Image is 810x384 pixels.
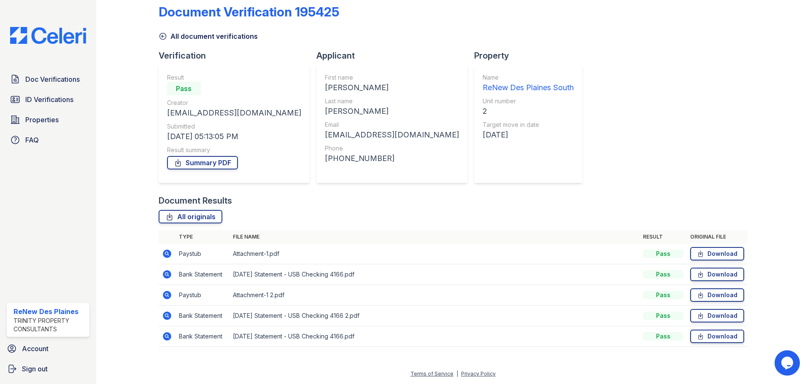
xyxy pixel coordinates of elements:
div: Target move in date [483,121,574,129]
div: Pass [643,250,683,258]
div: Phone [325,144,459,153]
div: Result summary [167,146,301,154]
td: Bank Statement [175,326,229,347]
td: Attachment-1.pdf [229,244,640,264]
div: [DATE] [483,129,574,141]
th: File name [229,230,640,244]
a: All originals [159,210,222,223]
img: CE_Logo_Blue-a8612792a0a2168367f1c8372b55b34899dd931a85d93a1a3d3e32e68fde9ad4.png [3,27,93,44]
div: 2 [483,105,574,117]
td: Bank Statement [175,306,229,326]
a: Download [690,309,744,322]
a: FAQ [7,132,89,148]
a: Download [690,268,744,281]
a: Download [690,330,744,343]
div: Applicant [316,50,474,62]
div: Result [167,73,301,82]
div: Document Results [159,195,232,207]
a: Summary PDF [167,156,238,169]
div: Pass [643,332,683,341]
td: Bank Statement [175,264,229,285]
a: Account [3,340,93,357]
a: ID Verifications [7,91,89,108]
div: Trinity Property Consultants [13,317,86,333]
div: ReNew Des Plaines South [483,82,574,94]
div: | [456,371,458,377]
span: Properties [25,115,59,125]
div: Unit number [483,97,574,105]
div: Property [474,50,589,62]
a: Sign out [3,360,93,377]
div: Email [325,121,459,129]
span: ID Verifications [25,94,73,105]
span: Doc Verifications [25,74,80,84]
a: Properties [7,111,89,128]
div: Pass [643,270,683,279]
td: Paystub [175,285,229,306]
div: [PHONE_NUMBER] [325,153,459,164]
div: [EMAIL_ADDRESS][DOMAIN_NAME] [325,129,459,141]
div: Document Verification 195425 [159,4,339,19]
th: Result [640,230,687,244]
a: Doc Verifications [7,71,89,88]
a: All document verifications [159,31,258,41]
a: Name ReNew Des Plaines South [483,73,574,94]
a: Terms of Service [410,371,454,377]
div: Submitted [167,122,301,131]
div: [PERSON_NAME] [325,105,459,117]
div: First name [325,73,459,82]
div: Name [483,73,574,82]
span: FAQ [25,135,39,145]
div: Pass [167,82,201,95]
div: ReNew Des Plaines [13,306,86,317]
div: Last name [325,97,459,105]
span: Sign out [22,364,48,374]
div: [PERSON_NAME] [325,82,459,94]
div: [DATE] 05:13:05 PM [167,131,301,142]
th: Original file [687,230,748,244]
th: Type [175,230,229,244]
div: Creator [167,99,301,107]
span: Account [22,344,49,354]
div: Pass [643,311,683,320]
div: [EMAIL_ADDRESS][DOMAIN_NAME] [167,107,301,119]
td: [DATE] Statement - USB Checking 4166 2.pdf [229,306,640,326]
div: Pass [643,291,683,299]
div: Verification [159,50,316,62]
a: Privacy Policy [461,371,496,377]
a: Download [690,288,744,302]
td: [DATE] Statement - USB Checking 4166.pdf [229,264,640,285]
td: [DATE] Statement - USB Checking 4166.pdf [229,326,640,347]
a: Download [690,247,744,260]
td: Paystub [175,244,229,264]
td: Attachment-1 2.pdf [229,285,640,306]
iframe: chat widget [775,350,802,376]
